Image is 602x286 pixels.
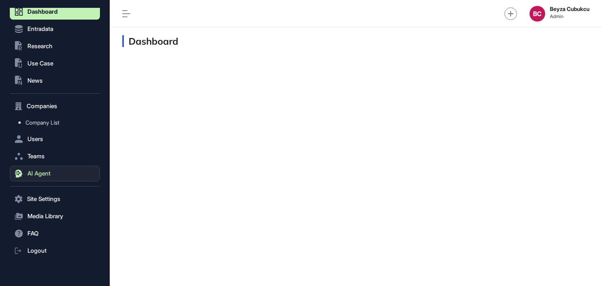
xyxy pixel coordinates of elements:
[550,14,589,19] span: Admin
[27,103,57,109] span: Companies
[10,191,100,207] button: Site Settings
[25,119,59,126] span: Company List
[10,56,100,71] button: Use Case
[27,170,51,177] span: AI Agent
[122,35,178,47] h3: Dashboard
[10,4,100,20] a: Dashboard
[10,226,100,241] button: FAQ
[10,243,100,259] a: Logout
[27,78,43,84] span: News
[27,153,45,159] span: Teams
[14,116,100,130] a: Company List
[10,208,100,224] button: Media Library
[10,148,100,164] button: Teams
[27,213,63,219] span: Media Library
[27,43,53,49] span: Research
[10,98,100,114] button: Companies
[27,60,53,67] span: Use Case
[529,6,545,22] button: BC
[550,6,589,12] strong: Beyza Cubukcu
[10,21,100,37] button: Entradata
[10,73,100,89] button: News
[27,248,47,254] span: Logout
[27,26,53,32] span: Entradata
[27,230,38,237] span: FAQ
[27,196,60,202] span: Site Settings
[10,38,100,54] button: Research
[27,136,43,142] span: Users
[27,9,58,15] span: Dashboard
[10,131,100,147] button: Users
[10,166,100,181] button: AI Agent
